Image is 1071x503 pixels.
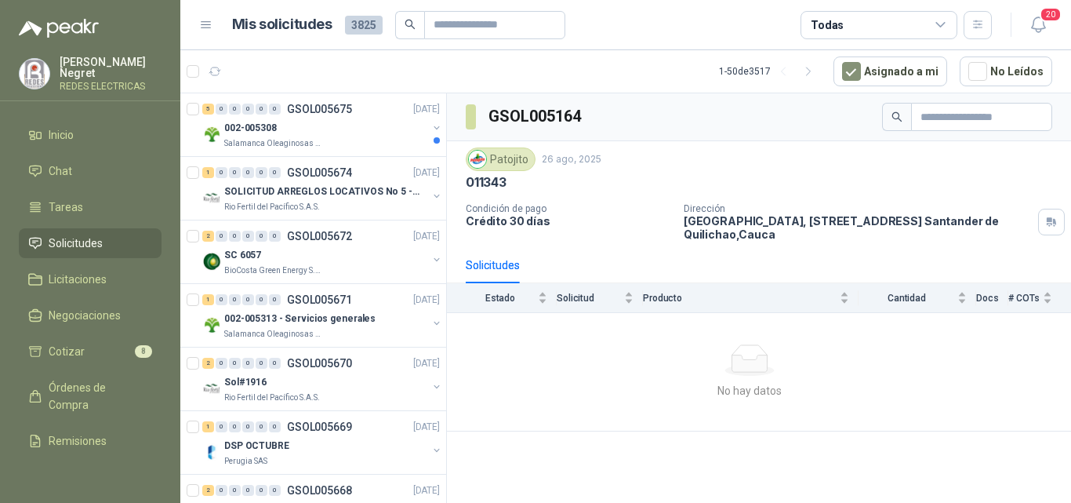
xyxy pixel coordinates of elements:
[229,358,241,369] div: 0
[345,16,383,35] span: 3825
[202,231,214,242] div: 2
[229,485,241,496] div: 0
[19,301,162,330] a: Negociaciones
[49,432,107,450] span: Remisiones
[719,59,821,84] div: 1 - 50 de 3517
[256,358,267,369] div: 0
[466,148,535,171] div: Patojito
[287,104,352,115] p: GSOL005675
[469,151,486,168] img: Company Logo
[242,167,254,178] div: 0
[19,462,162,492] a: Configuración
[413,229,440,244] p: [DATE]
[202,227,443,277] a: 2 0 0 0 0 0 GSOL005672[DATE] Company LogoSC 6057BioCosta Green Energy S.A.S
[1008,283,1071,312] th: # COTs
[202,485,214,496] div: 2
[229,421,241,432] div: 0
[242,485,254,496] div: 0
[60,56,162,78] p: [PERSON_NAME] Negret
[242,104,254,115] div: 0
[49,235,103,252] span: Solicitudes
[269,421,281,432] div: 0
[224,455,267,468] p: Perugia SAS
[859,293,954,304] span: Cantidad
[466,203,671,214] p: Condición de pago
[202,315,221,334] img: Company Logo
[216,294,227,305] div: 0
[466,293,535,304] span: Estado
[224,375,267,390] p: Sol#1916
[413,483,440,498] p: [DATE]
[684,203,1032,214] p: Dirección
[202,167,214,178] div: 1
[202,163,443,213] a: 1 0 0 0 0 0 GSOL005674[DATE] Company LogoSOLICITUD ARREGLOS LOCATIVOS No 5 - PICHINDERio Fertil d...
[1008,293,1040,304] span: # COTs
[19,426,162,456] a: Remisiones
[269,485,281,496] div: 0
[216,231,227,242] div: 0
[466,174,506,191] p: 011343
[60,82,162,91] p: REDES ELECTRICAS
[49,307,121,324] span: Negociaciones
[202,100,443,150] a: 5 0 0 0 0 0 GSOL005675[DATE] Company Logo002-005308Salamanca Oleaginosas SAS
[447,283,557,312] th: Estado
[287,167,352,178] p: GSOL005674
[49,379,147,414] span: Órdenes de Compra
[135,345,152,358] span: 8
[413,102,440,117] p: [DATE]
[202,421,214,432] div: 1
[256,167,267,178] div: 0
[287,294,352,305] p: GSOL005671
[256,485,267,496] div: 0
[242,231,254,242] div: 0
[224,439,289,454] p: DSP OCTUBRE
[287,231,352,242] p: GSOL005672
[202,443,221,461] img: Company Logo
[960,56,1052,86] button: No Leídos
[224,201,320,213] p: Rio Fertil del Pacífico S.A.S.
[49,343,85,360] span: Cotizar
[976,283,1008,312] th: Docs
[19,120,162,150] a: Inicio
[287,421,352,432] p: GSOL005669
[216,358,227,369] div: 0
[229,231,241,242] div: 0
[224,312,376,326] p: 002-005313 - Servicios generales
[19,373,162,420] a: Órdenes de Compra
[891,111,902,122] span: search
[643,293,837,304] span: Producto
[19,156,162,186] a: Chat
[224,328,323,341] p: Salamanca Oleaginosas SAS
[256,104,267,115] div: 0
[232,13,332,36] h1: Mis solicitudes
[216,104,227,115] div: 0
[49,199,83,216] span: Tareas
[256,231,267,242] div: 0
[413,166,440,180] p: [DATE]
[202,354,443,404] a: 2 0 0 0 0 0 GSOL005670[DATE] Company LogoSol#1916Rio Fertil del Pacífico S.A.S.
[859,283,976,312] th: Cantidad
[49,162,72,180] span: Chat
[269,231,281,242] div: 0
[811,16,844,34] div: Todas
[269,358,281,369] div: 0
[542,152,601,167] p: 26 ago, 2025
[242,358,254,369] div: 0
[684,214,1032,241] p: [GEOGRAPHIC_DATA], [STREET_ADDRESS] Santander de Quilichao , Cauca
[413,293,440,308] p: [DATE]
[269,104,281,115] div: 0
[202,417,443,468] a: 1 0 0 0 0 0 GSOL005669[DATE] Company LogoDSP OCTUBREPerugia SAS
[256,421,267,432] div: 0
[229,294,241,305] div: 0
[224,264,323,277] p: BioCosta Green Energy S.A.S
[202,188,221,207] img: Company Logo
[256,294,267,305] div: 0
[557,283,643,312] th: Solicitud
[413,356,440,371] p: [DATE]
[19,228,162,258] a: Solicitudes
[466,214,671,228] p: Crédito 30 días
[216,485,227,496] div: 0
[833,56,947,86] button: Asignado a mi
[287,358,352,369] p: GSOL005670
[453,382,1046,399] div: No hay datos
